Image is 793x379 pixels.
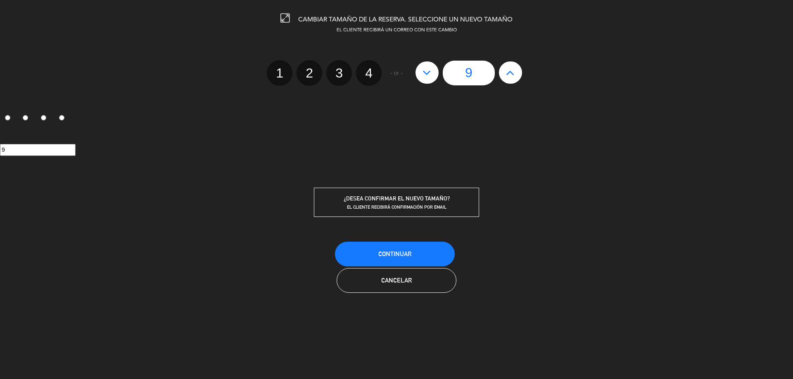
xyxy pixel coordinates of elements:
span: CAMBIAR TAMAÑO DE LA RESERVA. SELECCIONE UN NUEVO TAMAÑO [298,16,513,23]
label: 3 [36,112,55,126]
span: Continuar [378,250,411,257]
button: Cancelar [337,268,456,293]
label: 2 [297,60,322,86]
span: EL CLIENTE RECIBIRÁ CONFIRMACIÓN POR EMAIL [347,204,446,210]
label: 1 [267,60,292,86]
label: 4 [54,112,72,126]
span: Cancelar [381,277,412,284]
input: 4 [59,115,64,120]
span: ¿DESEA CONFIRMAR EL NUEVO TAMAÑO? [344,195,450,202]
input: 3 [41,115,46,120]
label: 3 [326,60,352,86]
input: 1 [5,115,10,120]
button: Continuar [335,242,455,266]
input: 2 [23,115,28,120]
label: 4 [356,60,382,86]
label: 2 [18,112,36,126]
span: EL CLIENTE RECIBIRÁ UN CORREO CON ESTE CAMBIO [337,28,457,33]
span: - or - [390,68,403,78]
